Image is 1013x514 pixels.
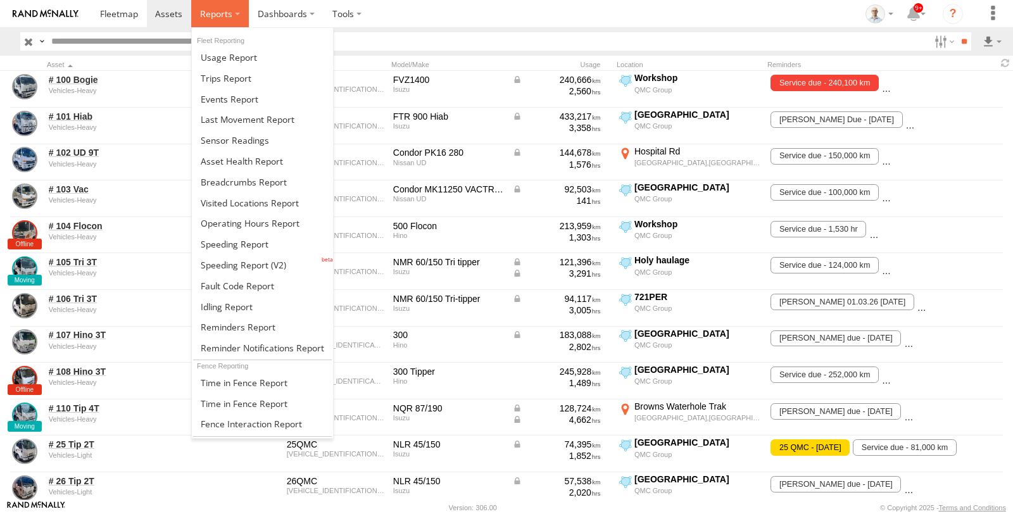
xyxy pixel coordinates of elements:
a: View Asset Details [12,293,37,318]
div: 1,303 [512,232,601,243]
div: 1,576 [512,159,601,170]
div: QMC Group [634,450,760,459]
div: JNBPKC8EL00H00629 [287,159,384,166]
div: [GEOGRAPHIC_DATA] [634,328,760,339]
span: Service due - 81,000 km [853,439,957,456]
label: Export results as... [981,32,1003,51]
div: undefined [49,87,222,94]
div: undefined [49,342,222,350]
a: Time in Fences Report [192,372,333,393]
label: Click to View Current Location [617,291,762,325]
div: Isuzu [393,487,503,494]
div: Nissan UD [393,195,503,203]
a: View Asset Details [12,111,37,136]
span: Rego due - 21/05/2026 [771,330,901,347]
a: Sensor Readings [192,130,333,151]
div: Holy haulage [634,254,760,266]
div: Hospital Rd [634,146,760,157]
label: Click to View Current Location [617,437,762,471]
div: 300 [393,329,503,341]
div: Isuzu [393,85,503,93]
span: Rego Due - 16/02/2026 [869,221,1001,237]
div: Workshop [634,72,760,84]
div: NLR 45/150 [393,439,503,450]
div: 106QMC [287,293,384,304]
div: 721PER [634,291,760,303]
label: Search Query [37,32,47,51]
span: Service due - 100,000 km [771,184,879,201]
span: Rego Due - 06/04/2026 [771,111,902,128]
div: QMC Group [634,268,760,277]
i: ? [943,4,963,24]
div: QMC Group [634,231,760,240]
div: 3,358 [512,122,601,134]
a: Fleet Speed Report (V2) [192,254,333,275]
div: Isuzu [393,268,503,275]
div: Data from Vehicle CANbus [512,74,601,85]
div: undefined [49,451,222,459]
a: Asset Health Report [192,151,333,172]
div: Hino [393,232,503,239]
div: JNBMKB8EL00L00619 [287,195,384,203]
div: Rego./Vin [285,60,386,69]
a: Asset Operating Hours Report [192,213,333,234]
div: JALFTR34T87000227 [287,122,384,130]
div: Data from Vehicle CANbus [512,268,601,279]
div: QMC Group [634,194,760,203]
div: QMC Group [634,341,760,349]
a: Visited Locations Report [192,192,333,213]
label: Click to View Current Location [617,401,762,435]
a: # 104 Flocon [49,220,222,232]
div: [GEOGRAPHIC_DATA] [634,473,760,485]
div: JHHACS3H60K001714 [287,377,384,385]
div: FVZ1400 [393,74,503,85]
div: Data from Vehicle CANbus [512,293,601,304]
div: undefined [49,269,222,277]
div: 1,489 [512,377,601,389]
label: Click to View Current Location [617,72,762,106]
a: Time in Fences Report [192,393,333,414]
div: 105QMC [287,256,384,268]
a: # 100 Bogie [49,74,222,85]
div: 103QMC [287,184,384,195]
a: # 110 Tip 4T [49,403,222,414]
a: View Asset Details [12,439,37,464]
div: QMC Group [634,377,760,385]
div: Browns Waterhole Trak [634,401,760,412]
a: # 25 Tip 2T [49,439,222,450]
a: Breadcrumbs Report [192,172,333,192]
a: Reminders Report [192,317,333,338]
a: # 103 Vac [49,184,222,195]
div: [GEOGRAPHIC_DATA] [634,182,760,193]
span: Service due - 252,000 km [771,367,879,383]
div: NMR 60/150 Tri tipper [393,256,503,268]
div: Condor PK16 280 [393,147,503,158]
div: undefined [49,196,222,204]
div: Hino [393,341,503,349]
a: View Asset Details [12,475,37,501]
div: Version: 306.00 [449,504,497,511]
div: undefined [49,379,222,386]
a: Fleet Speed Report [192,234,333,254]
div: [GEOGRAPHIC_DATA],[GEOGRAPHIC_DATA] [634,158,760,167]
a: Trips Report [192,68,333,89]
div: JHDFD7JLMXXX10821 [287,232,384,239]
div: [GEOGRAPHIC_DATA] [634,437,760,448]
div: 245,928 [512,366,601,377]
div: [GEOGRAPHIC_DATA] [634,109,760,120]
div: Isuzu [393,304,503,312]
div: undefined [49,160,222,168]
div: 26QMC [287,475,384,487]
span: 102 REGO - 03/08/2025 [882,148,1012,165]
span: Service due - 240,100 km [771,75,879,91]
a: View Asset Details [12,147,37,172]
div: undefined [49,488,222,496]
div: JAANMR85EM7100105 [287,304,384,312]
div: 213,959 [512,220,601,232]
a: Usage Report [192,47,333,68]
a: # 26 Tip 2T [49,475,222,487]
div: Data from Vehicle CANbus [512,414,601,425]
div: NQR 87/190 [393,403,503,414]
div: © Copyright 2025 - [880,504,1006,511]
div: Isuzu [393,122,503,130]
